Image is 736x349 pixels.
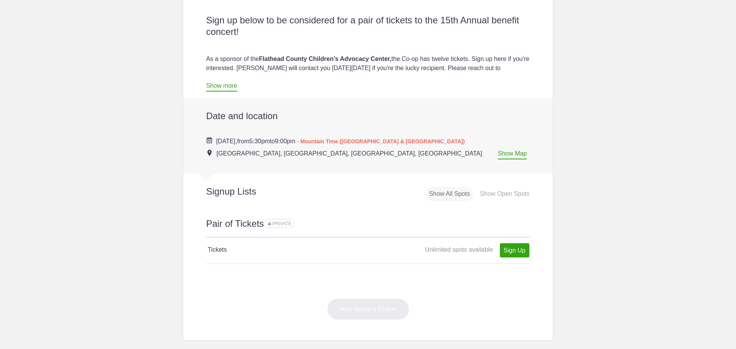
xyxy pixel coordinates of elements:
[206,137,212,143] img: Cal purple
[500,243,529,257] a: Sign Up
[216,138,237,144] span: [DATE],
[498,150,527,159] a: Show Map
[259,56,392,62] strong: Flathead County Children’s Advocacy Center,
[183,186,307,197] h2: Signup Lists
[327,298,409,320] button: Next: Review & Confirm
[216,138,465,144] span: from to
[208,245,368,254] h4: Tickets
[206,110,530,122] h2: Date and location
[272,221,291,226] span: PRIVATE
[426,187,473,201] div: Show All Spots
[206,82,237,92] a: Show more
[275,138,295,144] span: 9:00pm
[206,217,530,238] h2: Pair of Tickets
[268,222,271,225] img: Lock
[477,187,532,201] div: Show Open Spots
[206,54,530,91] div: As a sponsor of the the Co-op has twelve tickets. Sign up here if you're interested. [PERSON_NAME...
[217,150,482,157] span: [GEOGRAPHIC_DATA], [GEOGRAPHIC_DATA], [GEOGRAPHIC_DATA], [GEOGRAPHIC_DATA]
[297,138,465,144] span: - Mountain Time ([GEOGRAPHIC_DATA] & [GEOGRAPHIC_DATA])
[268,221,291,226] span: Sign ups for this sign up list are private. Your sign up will be visible only to you and the even...
[207,150,212,156] img: Event location
[249,138,269,144] span: 5:30pm
[425,246,493,253] span: Unlimited spots available
[206,15,530,38] h2: Sign up below to be considered for a pair of tickets to the 15th Annual benefit concert!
